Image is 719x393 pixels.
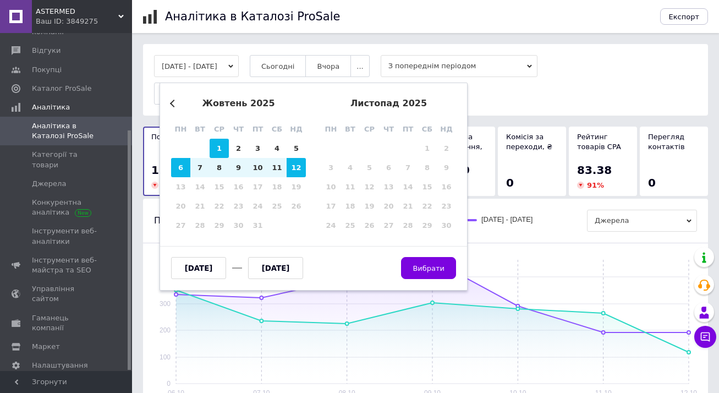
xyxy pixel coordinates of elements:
[229,119,248,139] div: чт
[229,139,248,158] div: Choose четвер, 2-е жовтня 2025 р.
[248,216,267,235] div: Not available п’ятниця, 31-е жовтня 2025 р.
[341,158,360,177] div: Not available вівторок, 4-е листопада 2025 р.
[506,133,552,151] span: Комісія за переходи, ₴
[171,197,190,216] div: Not available понеділок, 20-е жовтня 2025 р.
[341,177,360,197] div: Not available вівторок, 11-е листопада 2025 р.
[398,177,418,197] div: Not available п’ятниця, 14-е листопада 2025 р.
[398,119,418,139] div: пт
[437,119,456,139] div: нд
[36,17,132,26] div: Ваш ID: 3849275
[190,216,210,235] div: Not available вівторок, 28-е жовтня 2025 р.
[287,139,306,158] div: Choose неділя, 5-е жовтня 2025 р.
[577,163,612,177] span: 83.38
[350,55,369,77] button: ...
[32,121,102,141] span: Аналітика в Каталозі ProSale
[190,158,210,177] div: Choose вівторок, 7-е жовтня 2025 р.
[160,353,171,361] text: 100
[587,181,604,189] span: 91 %
[321,216,341,235] div: Not available понеділок, 24-е листопада 2025 р.
[321,197,341,216] div: Not available понеділок, 17-е листопада 2025 р.
[379,158,398,177] div: Not available четвер, 6-е листопада 2025 р.
[506,176,514,189] span: 0
[210,119,229,139] div: ср
[32,361,88,370] span: Налаштування
[210,216,229,235] div: Not available середа, 29-е жовтня 2025 р.
[171,216,190,235] div: Not available понеділок, 27-е жовтня 2025 р.
[171,158,190,177] div: Choose понеділок, 6-е жовтня 2025 р.
[248,177,267,197] div: Not available п’ятниця, 17-е жовтня 2025 р.
[379,216,398,235] div: Not available четвер, 27-е листопада 2025 р.
[360,158,379,177] div: Not available середа, 5-е листопада 2025 р.
[669,13,700,21] span: Експорт
[418,177,437,197] div: Not available субота, 15-е листопада 2025 р.
[321,139,456,235] div: month 2025-11
[32,102,70,112] span: Аналітика
[160,326,171,334] text: 200
[32,255,102,275] span: Інструменти веб-майстра та SEO
[210,158,229,177] div: Choose середа, 8-е жовтня 2025 р.
[418,158,437,177] div: Not available субота, 8-е листопада 2025 р.
[171,177,190,197] div: Not available понеділок, 13-е жовтня 2025 р.
[229,158,248,177] div: Choose четвер, 9-е жовтня 2025 р.
[210,177,229,197] div: Not available середа, 15-е жовтня 2025 р.
[248,158,267,177] div: Choose п’ятниця, 10-е жовтня 2025 р.
[154,55,239,77] button: [DATE] - [DATE]
[229,177,248,197] div: Not available четвер, 16-е жовтня 2025 р.
[287,158,306,177] div: Choose неділя, 12-е жовтня 2025 р.
[418,216,437,235] div: Not available субота, 29-е листопада 2025 р.
[379,197,398,216] div: Not available четвер, 20-е листопада 2025 р.
[321,158,341,177] div: Not available понеділок, 3-є листопада 2025 р.
[587,210,697,232] span: Джерела
[418,119,437,139] div: сб
[171,139,306,235] div: month 2025-10
[250,55,306,77] button: Сьогодні
[229,197,248,216] div: Not available четвер, 23-є жовтня 2025 р.
[418,197,437,216] div: Not available субота, 22-е листопада 2025 р.
[32,179,66,189] span: Джерела
[401,257,456,279] button: Вибрати
[360,197,379,216] div: Not available середа, 19-е листопада 2025 р.
[379,177,398,197] div: Not available четвер, 13-е листопада 2025 р.
[341,119,360,139] div: вт
[171,99,306,108] div: жовтень 2025
[398,216,418,235] div: Not available п’ятниця, 28-е листопада 2025 р.
[36,7,118,17] span: ASTERMED
[32,150,102,170] span: Категорії та товари
[261,62,295,70] span: Сьогодні
[32,46,61,56] span: Відгуки
[317,62,339,70] span: Вчора
[356,62,363,70] span: ...
[287,119,306,139] div: нд
[413,264,444,272] span: Вибрати
[360,177,379,197] div: Not available середа, 12-е листопада 2025 р.
[437,158,456,177] div: Not available неділя, 9-е листопада 2025 р.
[160,300,171,308] text: 300
[210,139,229,158] div: Choose середа, 1-е жовтня 2025 р.
[248,197,267,216] div: Not available п’ятниця, 24-е жовтня 2025 р.
[171,119,190,139] div: пн
[437,216,456,235] div: Not available неділя, 30-е листопада 2025 р.
[267,139,287,158] div: Choose субота, 4-е жовтня 2025 р.
[437,139,456,158] div: Not available неділя, 2-е листопада 2025 р.
[32,226,102,246] span: Інструменти веб-аналітики
[32,284,102,304] span: Управління сайтом
[32,198,102,217] span: Конкурентна аналітика
[165,10,340,23] h1: Аналітика в Каталозі ProSale
[170,100,178,107] button: Previous Month
[248,139,267,158] div: Choose п’ятниця, 3-є жовтня 2025 р.
[151,163,186,177] span: 1 775
[167,380,171,387] text: 0
[437,177,456,197] div: Not available неділя, 16-е листопада 2025 р.
[660,8,709,25] button: Експорт
[648,133,685,151] span: Перегляд контактів
[398,158,418,177] div: Not available п’ятниця, 7-е листопада 2025 р.
[648,176,656,189] span: 0
[248,119,267,139] div: пт
[267,177,287,197] div: Not available субота, 18-е жовтня 2025 р.
[210,197,229,216] div: Not available середа, 22-е жовтня 2025 р.
[267,197,287,216] div: Not available субота, 25-е жовтня 2025 р.
[305,55,351,77] button: Вчора
[32,65,62,75] span: Покупці
[418,139,437,158] div: Not available субота, 1-е листопада 2025 р.
[190,177,210,197] div: Not available вівторок, 14-е жовтня 2025 р.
